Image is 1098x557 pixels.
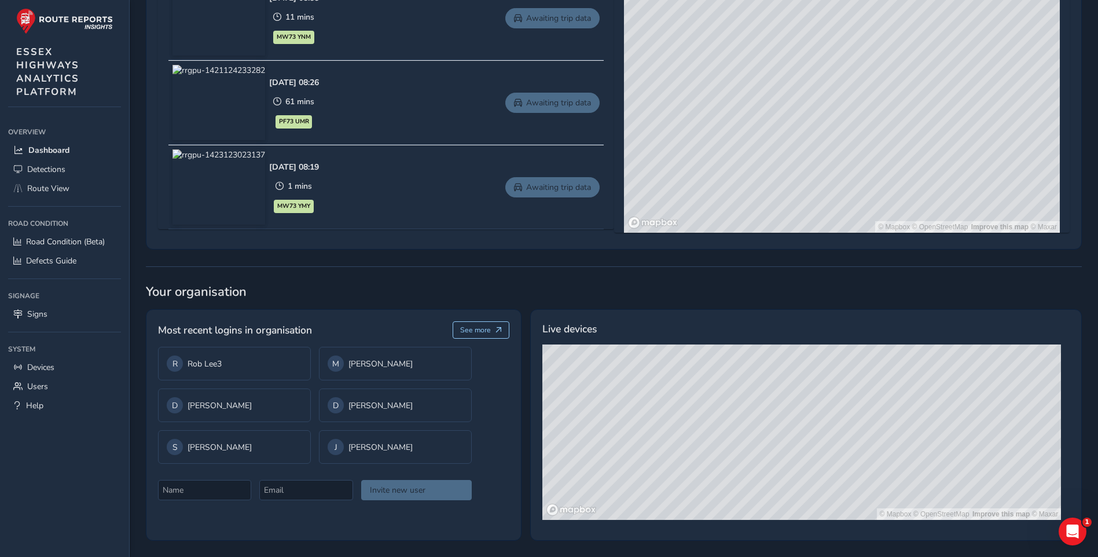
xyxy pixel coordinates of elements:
a: Help [8,396,121,415]
span: See more [460,325,491,335]
div: [PERSON_NAME] [167,397,302,413]
a: Users [8,377,121,396]
input: Name [158,480,251,500]
span: Defects Guide [26,255,76,266]
span: Route View [27,183,69,194]
img: rrgpu-1423123023137 [172,149,265,225]
span: MW73 YMY [277,201,310,211]
a: Detections [8,160,121,179]
span: R [172,358,178,369]
div: Rob Lee3 [167,356,302,372]
div: [PERSON_NAME] [328,439,463,455]
a: Signs [8,305,121,324]
div: Overview [8,123,121,141]
span: Users [27,381,48,392]
a: Route View [8,179,121,198]
span: 11 mins [285,12,314,23]
div: Road Condition [8,215,121,232]
span: S [172,442,178,453]
span: 1 mins [288,181,312,192]
button: See more [453,321,510,339]
span: PF73 UMR [279,117,309,126]
span: Detections [27,164,65,175]
span: J [335,442,337,453]
div: Signage [8,287,121,305]
a: Devices [8,358,121,377]
span: Dashboard [28,145,69,156]
a: Awaiting trip data [505,177,600,197]
span: Devices [27,362,54,373]
img: rr logo [16,8,113,34]
div: System [8,340,121,358]
span: Signs [27,309,47,320]
div: [PERSON_NAME] [328,356,463,372]
span: MW73 YNM [277,32,311,42]
a: Dashboard [8,141,121,160]
div: [PERSON_NAME] [167,439,302,455]
span: Your organisation [146,283,1082,301]
span: M [332,358,339,369]
div: [DATE] 08:19 [269,162,319,173]
span: 61 mins [285,96,314,107]
span: Road Condition (Beta) [26,236,105,247]
iframe: Intercom live chat [1059,518,1086,545]
span: D [333,400,339,411]
a: Road Condition (Beta) [8,232,121,251]
a: Awaiting trip data [505,8,600,28]
span: Help [26,400,43,411]
a: Awaiting trip data [505,93,600,113]
input: Email [259,480,352,500]
div: [DATE] 08:26 [269,77,319,88]
div: [PERSON_NAME] [328,397,463,413]
span: 1 [1082,518,1092,527]
span: Live devices [542,321,597,336]
span: ESSEX HIGHWAYS ANALYTICS PLATFORM [16,45,79,98]
img: rrgpu-1421124233282 [172,65,265,140]
span: D [172,400,178,411]
a: Defects Guide [8,251,121,270]
span: Most recent logins in organisation [158,323,312,338]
